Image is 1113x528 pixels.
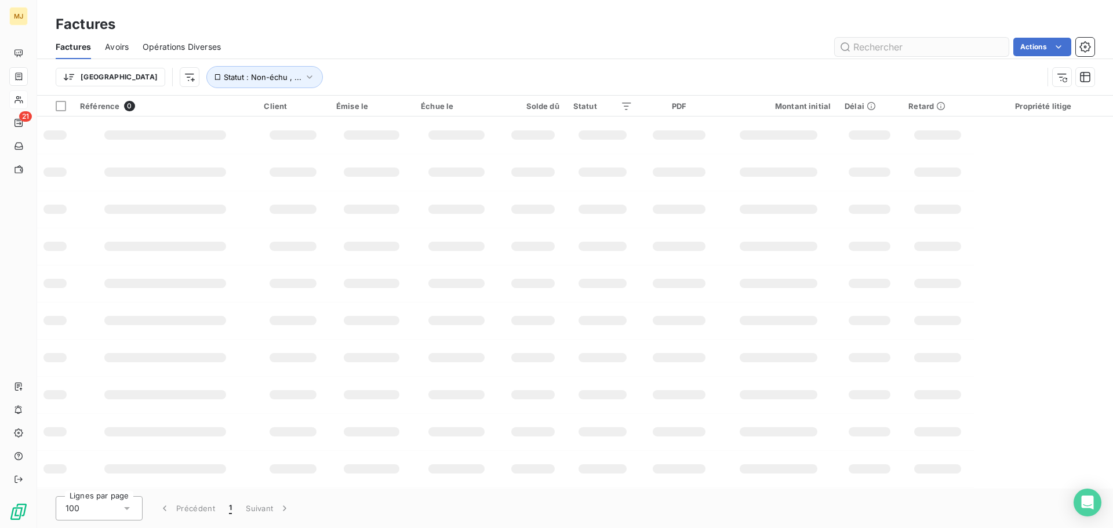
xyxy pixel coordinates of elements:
img: Logo LeanPay [9,502,28,521]
input: Rechercher [835,38,1009,56]
div: Client [264,101,322,111]
button: Précédent [152,496,222,520]
span: 21 [19,111,32,122]
button: Suivant [239,496,297,520]
span: 1 [229,502,232,514]
div: Propriété litige [981,101,1106,111]
div: Délai [845,101,894,111]
button: [GEOGRAPHIC_DATA] [56,68,165,86]
div: Retard [908,101,967,111]
div: PDF [646,101,712,111]
span: Statut : Non-échu , ... [224,72,301,82]
button: Statut : Non-échu , ... [206,66,323,88]
div: Solde dû [507,101,559,111]
span: Référence [80,101,119,111]
div: Open Intercom Messenger [1074,489,1101,516]
span: Opérations Diverses [143,41,221,53]
div: Montant initial [726,101,831,111]
div: Émise le [336,101,407,111]
button: 1 [222,496,239,520]
span: 100 [66,502,79,514]
span: Factures [56,41,91,53]
span: 0 [124,101,134,111]
span: Avoirs [105,41,129,53]
div: MJ [9,7,28,26]
div: Échue le [421,101,493,111]
h3: Factures [56,14,115,35]
button: Actions [1013,38,1071,56]
div: Statut [573,101,632,111]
